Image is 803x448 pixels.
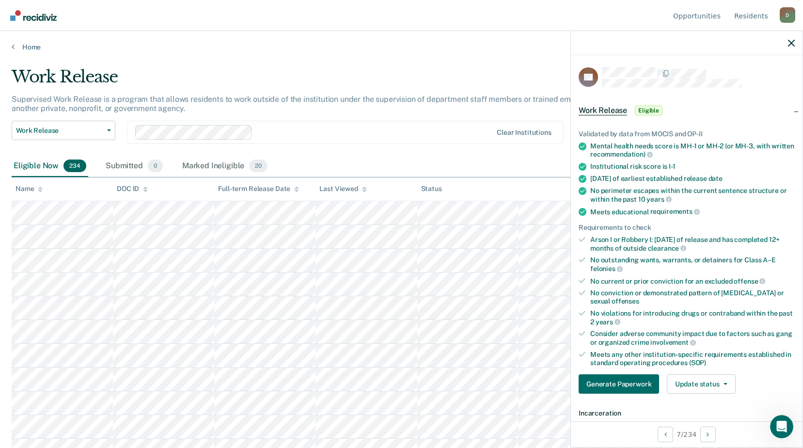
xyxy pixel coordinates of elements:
div: D [780,7,795,23]
span: felonies [590,265,623,272]
span: recommendation) [590,150,653,158]
iframe: Intercom live chat [770,415,793,438]
a: Home [12,43,791,51]
span: years [646,195,671,203]
div: DOC ID [117,185,148,193]
div: Eligible Now [12,156,88,177]
div: Validated by data from MOCIS and OP-II [579,130,795,138]
div: Mental health needs score is MH-1 or MH-2 (or MH-3, with written [590,142,795,159]
div: No current or prior conviction for an excluded [590,277,795,286]
span: Work Release [16,127,103,135]
div: No perimeter escapes within the current sentence structure or within the past 10 [590,187,795,203]
button: Update status [667,374,735,394]
div: Requirements to check [579,224,795,232]
p: Supervised Work Release is a program that allows residents to work outside of the institution und... [12,95,608,113]
div: Marked Ineligible [180,156,269,177]
div: No conviction or demonstrated pattern of [MEDICAL_DATA] or sexual [590,289,795,305]
div: 7 / 234 [571,421,803,447]
div: No outstanding wants, warrants, or detainers for Class A–E [590,256,795,272]
span: (SOP) [689,359,706,367]
div: Clear institutions [497,128,551,137]
span: clearance [648,244,687,252]
div: Full-term Release Date [218,185,299,193]
div: Last Viewed [319,185,366,193]
span: years [596,318,620,326]
span: 234 [63,160,86,172]
div: Name [16,185,43,193]
span: I-1 [669,162,676,170]
img: Recidiviz [10,10,57,21]
div: Work ReleaseEligible [571,95,803,126]
span: Eligible [635,106,662,115]
span: 20 [249,160,268,172]
div: Work Release [12,67,614,95]
div: Consider adverse community impact due to factors such as gang or organized crime [590,330,795,346]
span: offenses [612,297,639,305]
div: Meets any other institution-specific requirements established in standard operating procedures [590,351,795,367]
span: requirements [650,208,700,215]
span: 0 [148,160,163,172]
div: Meets educational [590,208,795,216]
div: [DATE] of earliest established release [590,175,795,183]
button: Generate Paperwork [579,374,659,394]
div: No violations for introducing drugs or contraband within the past 2 [590,309,795,326]
span: Work Release [579,106,627,115]
span: involvement [650,338,695,346]
button: Next Opportunity [700,427,716,442]
dt: Incarceration [579,409,795,417]
span: date [709,175,723,182]
button: Previous Opportunity [658,427,673,442]
div: Submitted [104,156,165,177]
div: Institutional risk score is [590,162,795,171]
button: Profile dropdown button [780,7,795,23]
div: Arson I or Robbery I: [DATE] of release and has completed 12+ months of outside [590,236,795,252]
div: Status [421,185,442,193]
span: offense [734,277,765,285]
